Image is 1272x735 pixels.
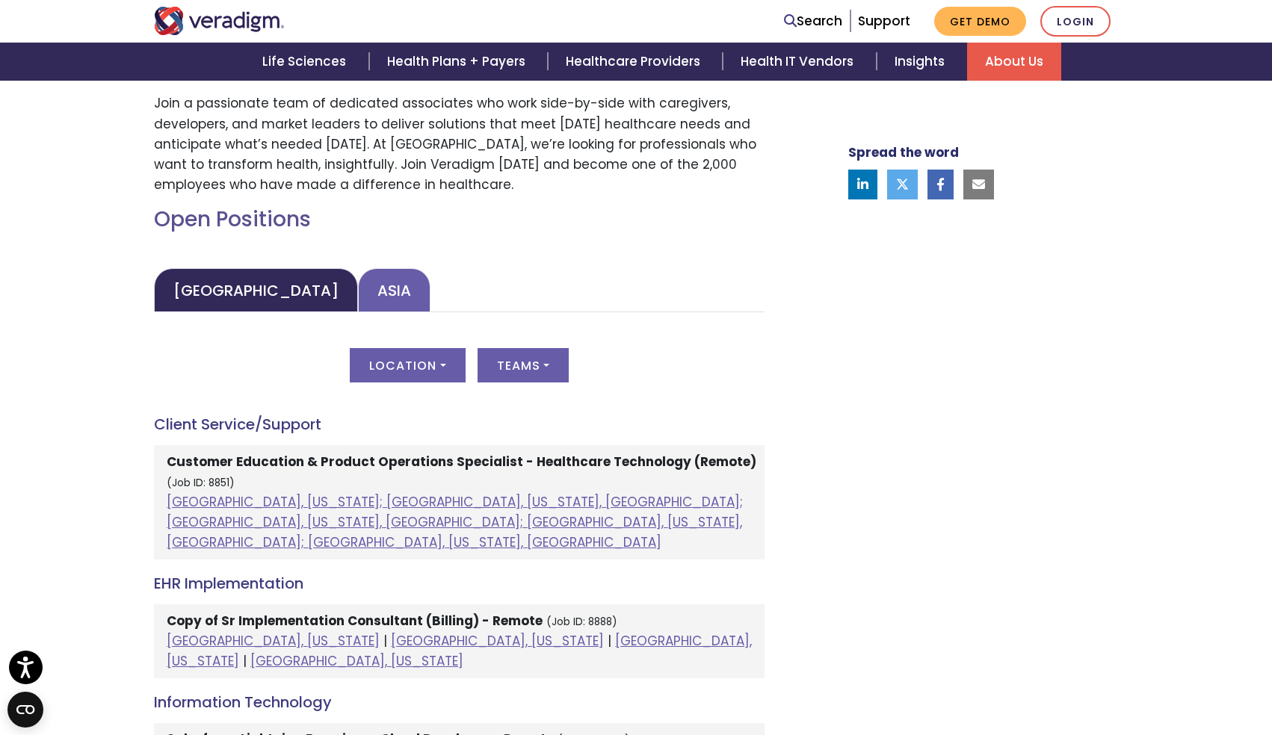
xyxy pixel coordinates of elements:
a: Life Sciences [244,43,368,81]
a: Healthcare Providers [548,43,723,81]
h4: Information Technology [154,693,765,711]
a: [GEOGRAPHIC_DATA], [US_STATE] [250,652,463,670]
a: Insights [877,43,967,81]
strong: Spread the word [848,143,959,161]
a: Get Demo [934,7,1026,36]
a: Support [858,12,910,30]
a: Health IT Vendors [723,43,876,81]
strong: Customer Education & Product Operations Specialist - Healthcare Technology (Remote) [167,453,756,471]
p: Join a passionate team of dedicated associates who work side-by-side with caregivers, developers,... [154,93,765,195]
button: Open CMP widget [7,692,43,728]
img: Veradigm logo [154,7,285,35]
a: Asia [358,268,430,312]
span: | [383,632,387,650]
small: (Job ID: 8888) [546,615,617,629]
a: About Us [967,43,1061,81]
span: | [243,652,247,670]
a: [GEOGRAPHIC_DATA], [US_STATE] [167,632,380,650]
a: [GEOGRAPHIC_DATA], [US_STATE]; [GEOGRAPHIC_DATA], [US_STATE], [GEOGRAPHIC_DATA]; [GEOGRAPHIC_DATA... [167,493,743,551]
button: Teams [478,348,569,382]
a: [GEOGRAPHIC_DATA] [154,268,358,312]
a: Health Plans + Payers [369,43,548,81]
span: | [608,632,611,650]
button: Location [350,348,465,382]
h2: Open Positions [154,207,765,232]
small: (Job ID: 8851) [167,476,235,490]
a: Search [784,11,842,31]
h4: EHR Implementation [154,574,765,592]
a: Login [1040,6,1111,37]
a: [GEOGRAPHIC_DATA], [US_STATE] [167,632,752,670]
h4: Client Service/Support [154,415,765,433]
strong: Copy of Sr Implementation Consultant (Billing) - Remote [167,612,543,630]
a: [GEOGRAPHIC_DATA], [US_STATE] [391,632,604,650]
